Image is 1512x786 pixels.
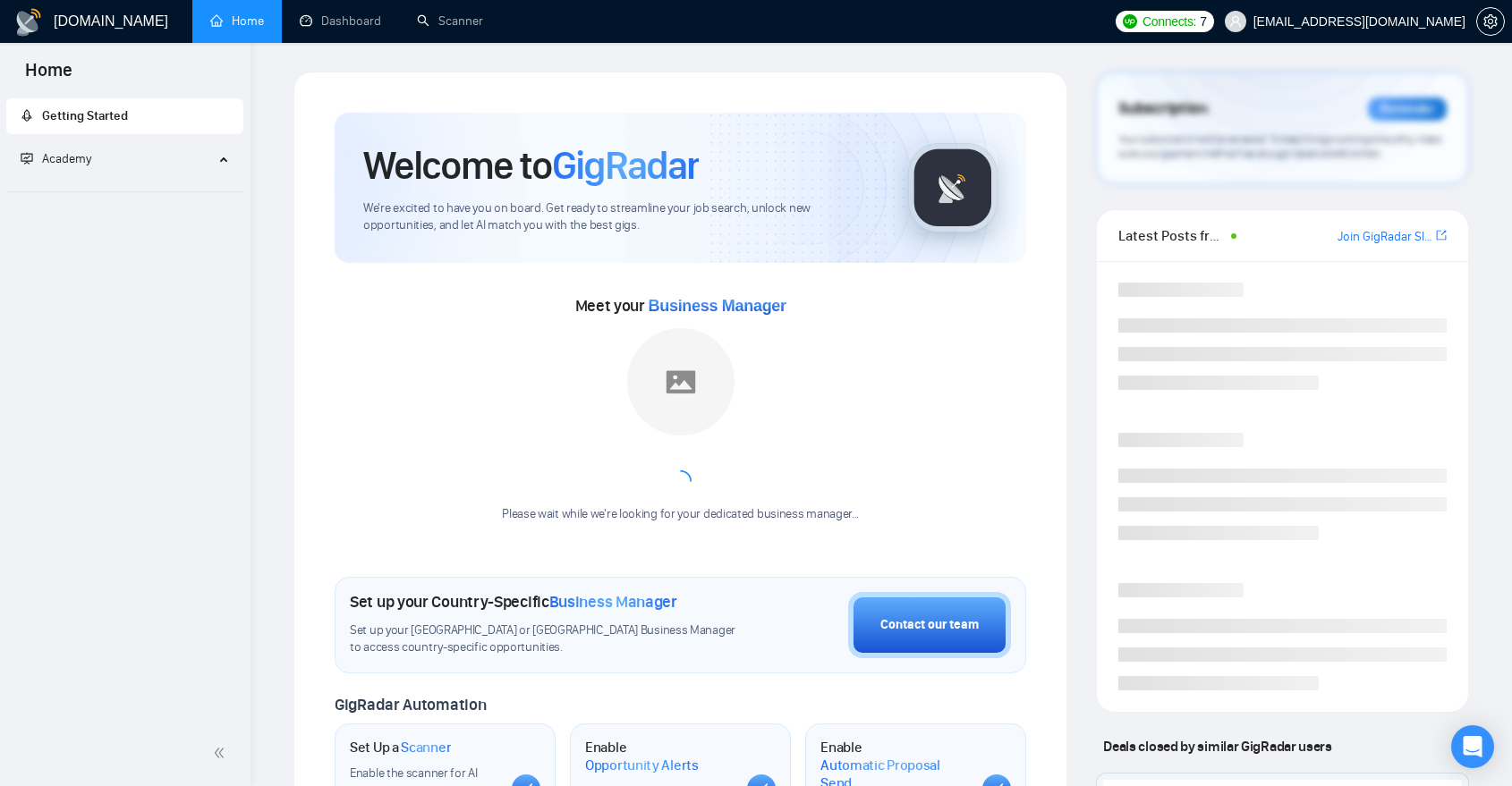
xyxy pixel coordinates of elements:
div: Please wait while we're looking for your dedicated business manager... [491,506,870,523]
span: Set up your [GEOGRAPHIC_DATA] or [GEOGRAPHIC_DATA] Business Manager to access country-specific op... [350,622,747,656]
span: export [1436,228,1447,242]
span: Scanner [401,739,451,756]
button: Contact our team [848,592,1011,658]
span: Connects: [1142,12,1196,31]
span: Subscription [1118,94,1207,124]
h1: Set up your Country-Specific [350,592,677,612]
span: double-left [213,744,231,762]
a: searchScanner [417,13,483,29]
span: Home [11,57,87,95]
span: Getting Started [42,108,128,123]
div: Open Intercom Messenger [1451,725,1494,768]
a: Join GigRadar Slack Community [1338,227,1432,247]
h1: Welcome to [363,141,699,190]
a: export [1436,227,1447,244]
div: Reminder [1368,97,1447,121]
img: upwork-logo.png [1123,14,1137,29]
img: placeholder.png [627,328,735,435]
img: logo [14,8,43,37]
span: Academy [21,151,91,166]
a: setting [1476,14,1505,29]
h1: Set Up a [350,739,451,756]
span: We're excited to have you on board. Get ready to streamline your job search, unlock new opportuni... [363,200,879,234]
span: Latest Posts from the GigRadar Community [1118,224,1225,247]
span: loading [668,469,692,493]
span: Business Manager [649,297,786,315]
span: Business Manager [549,592,677,612]
a: homeHome [210,13,264,29]
span: GigRadar Automation [335,695,486,714]
span: user [1229,15,1242,28]
img: gigradar-logo.png [908,143,998,232]
span: Meet your [575,296,786,316]
button: setting [1476,7,1505,36]
span: setting [1477,14,1504,29]
span: GigRadar [552,141,699,190]
li: Academy Homepage [6,184,243,196]
span: rocket [21,109,33,122]
h1: Enable [585,739,733,773]
span: 7 [1200,12,1207,31]
span: fund-projection-screen [21,152,33,165]
a: dashboardDashboard [300,13,381,29]
span: Your subscription will be renewed. To keep things running smoothly, make sure your payment method... [1118,132,1440,161]
span: Deals closed by similar GigRadar users [1096,731,1338,762]
li: Getting Started [6,98,243,134]
span: Academy [42,151,91,166]
div: Contact our team [880,615,979,635]
span: Opportunity Alerts [585,756,699,774]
